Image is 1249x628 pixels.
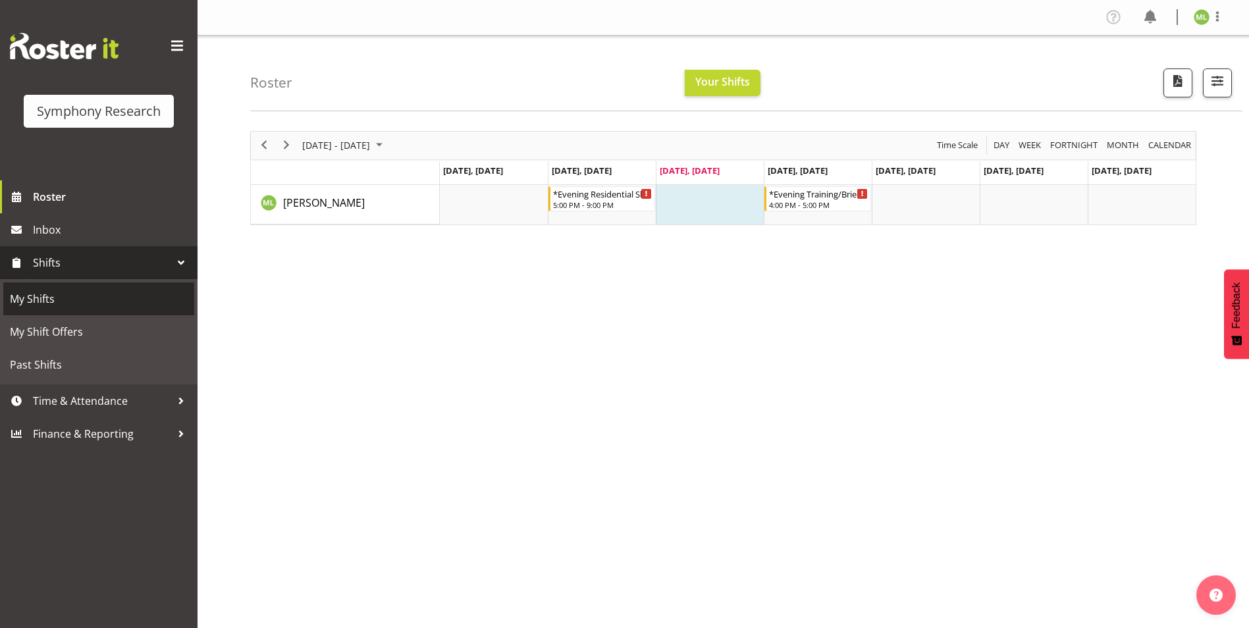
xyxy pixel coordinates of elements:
div: 5:00 PM - 9:00 PM [553,199,652,210]
span: [DATE] - [DATE] [301,137,371,153]
div: Melissa Lategan"s event - *Evening Training/Briefing 5-9pm Begin From Thursday, October 2, 2025 a... [764,186,871,211]
span: Time Scale [936,137,979,153]
button: Timeline Day [992,137,1012,153]
span: [DATE], [DATE] [1092,165,1152,176]
span: Fortnight [1049,137,1099,153]
div: Timeline Week of October 1, 2025 [250,131,1196,225]
button: October 2025 [300,137,388,153]
img: Rosterit website logo [10,33,119,59]
a: My Shifts [3,282,194,315]
div: previous period [253,132,275,159]
div: *Evening Residential Shift 5-9pm [553,187,652,200]
span: Month [1105,137,1140,153]
button: Fortnight [1048,137,1100,153]
button: Timeline Week [1017,137,1044,153]
button: Month [1146,137,1194,153]
div: *Evening Training/Briefing 5-9pm [769,187,868,200]
span: Finance & Reporting [33,424,171,444]
span: [DATE], [DATE] [660,165,720,176]
div: Symphony Research [37,101,161,121]
span: My Shifts [10,289,188,309]
a: My Shift Offers [3,315,194,348]
span: Past Shifts [10,355,188,375]
button: Time Scale [935,137,980,153]
div: Sep 29 - Oct 05, 2025 [298,132,390,159]
button: Timeline Month [1105,137,1142,153]
span: Feedback [1231,282,1242,328]
a: Past Shifts [3,348,194,381]
button: Download a PDF of the roster according to the set date range. [1163,68,1192,97]
button: Filter Shifts [1203,68,1232,97]
span: [DATE], [DATE] [768,165,828,176]
img: help-xxl-2.png [1209,589,1223,602]
button: Feedback - Show survey [1224,269,1249,359]
span: [PERSON_NAME] [283,196,365,210]
td: Melissa Lategan resource [251,185,440,224]
img: melissa-lategan11925.jpg [1194,9,1209,25]
span: [DATE], [DATE] [876,165,936,176]
div: Melissa Lategan"s event - *Evening Residential Shift 5-9pm Begin From Tuesday, September 30, 2025... [548,186,655,211]
span: Roster [33,187,191,207]
span: Day [992,137,1011,153]
h4: Roster [250,75,292,90]
span: Shifts [33,253,171,273]
span: [DATE], [DATE] [984,165,1044,176]
button: Next [278,137,296,153]
span: [DATE], [DATE] [552,165,612,176]
span: Your Shifts [695,74,750,89]
span: My Shift Offers [10,322,188,342]
table: Timeline Week of October 1, 2025 [440,185,1196,224]
span: Time & Attendance [33,391,171,411]
div: next period [275,132,298,159]
span: Week [1017,137,1042,153]
span: [DATE], [DATE] [443,165,503,176]
button: Previous [255,137,273,153]
div: 4:00 PM - 5:00 PM [769,199,868,210]
button: Your Shifts [685,70,760,96]
a: [PERSON_NAME] [283,195,365,211]
span: calendar [1147,137,1192,153]
span: Inbox [33,220,191,240]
